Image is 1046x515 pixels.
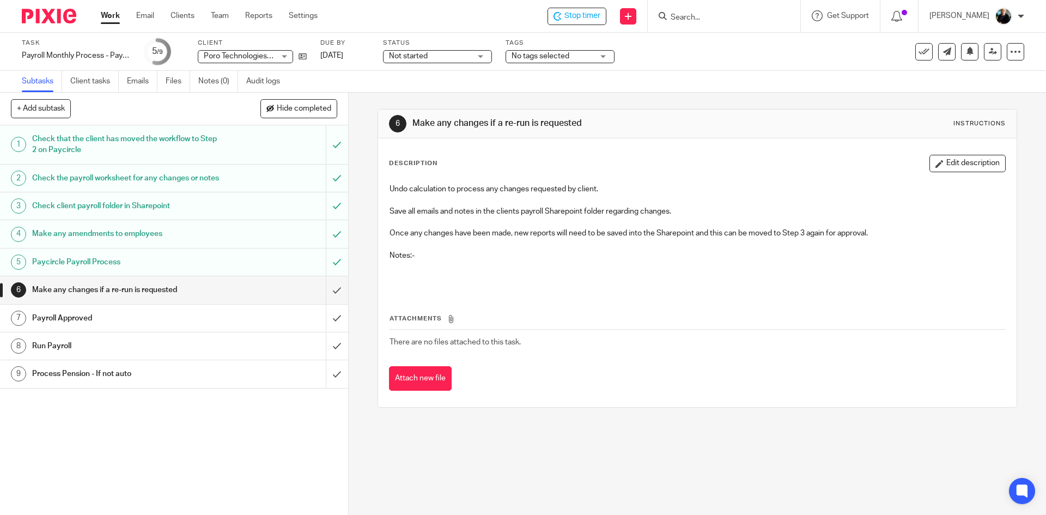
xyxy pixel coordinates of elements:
div: Payroll Monthly Process - Paycircle [22,50,131,61]
img: Pixie [22,9,76,23]
h1: Make any changes if a re-run is requested [32,282,221,298]
button: + Add subtask [11,99,71,118]
label: Due by [320,39,369,47]
a: Notes (0) [198,71,238,92]
div: 6 [11,282,26,298]
span: Hide completed [277,105,331,113]
span: No tags selected [512,52,569,60]
label: Client [198,39,307,47]
div: 5 [11,255,26,270]
span: There are no files attached to this task. [390,338,521,346]
button: Attach new file [389,366,452,391]
label: Status [383,39,492,47]
a: Files [166,71,190,92]
h1: Paycircle Payroll Process [32,254,221,270]
h1: Check the payroll worksheet for any changes or notes [32,170,221,186]
div: 7 [11,311,26,326]
small: /9 [157,49,163,55]
span: Not started [389,52,428,60]
label: Tags [506,39,615,47]
div: Poro Technologies Ltd - Payroll Monthly Process - Paycircle [548,8,606,25]
p: Description [389,159,437,168]
span: Stop timer [564,10,600,22]
a: Email [136,10,154,21]
div: 6 [389,115,406,132]
input: Search [670,13,768,23]
div: 8 [11,338,26,354]
a: Client tasks [70,71,119,92]
button: Edit description [929,155,1006,172]
p: Once any changes have been made, new reports will need to be saved into the Sharepoint and this c... [390,228,1005,239]
h1: Make any changes if a re-run is requested [412,118,721,129]
a: Work [101,10,120,21]
p: Save all emails and notes in the clients payroll Sharepoint folder regarding changes. [390,206,1005,217]
a: Reports [245,10,272,21]
a: Emails [127,71,157,92]
a: Clients [171,10,194,21]
div: 3 [11,198,26,214]
span: Get Support [827,12,869,20]
span: Attachments [390,316,442,322]
h1: Check client payroll folder in Sharepoint [32,198,221,214]
span: Poro Technologies Ltd [204,52,280,60]
h1: Check that the client has moved the workflow to Step 2 on Paycircle [32,131,221,159]
h1: Process Pension - If not auto [32,366,221,382]
a: Subtasks [22,71,62,92]
a: Audit logs [246,71,288,92]
h1: Payroll Approved [32,310,221,326]
h1: Make any amendments to employees [32,226,221,242]
div: 5 [152,45,163,58]
span: [DATE] [320,52,343,59]
div: 1 [11,137,26,152]
button: Hide completed [260,99,337,118]
a: Settings [289,10,318,21]
div: 9 [11,366,26,381]
h1: Run Payroll [32,338,221,354]
img: nicky-partington.jpg [995,8,1012,25]
div: 2 [11,171,26,186]
p: [PERSON_NAME] [929,10,989,21]
div: 4 [11,227,26,242]
p: Undo calculation to process any changes requested by client. [390,184,1005,195]
p: Notes:- [390,250,1005,261]
label: Task [22,39,131,47]
a: Team [211,10,229,21]
div: Instructions [953,119,1006,128]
